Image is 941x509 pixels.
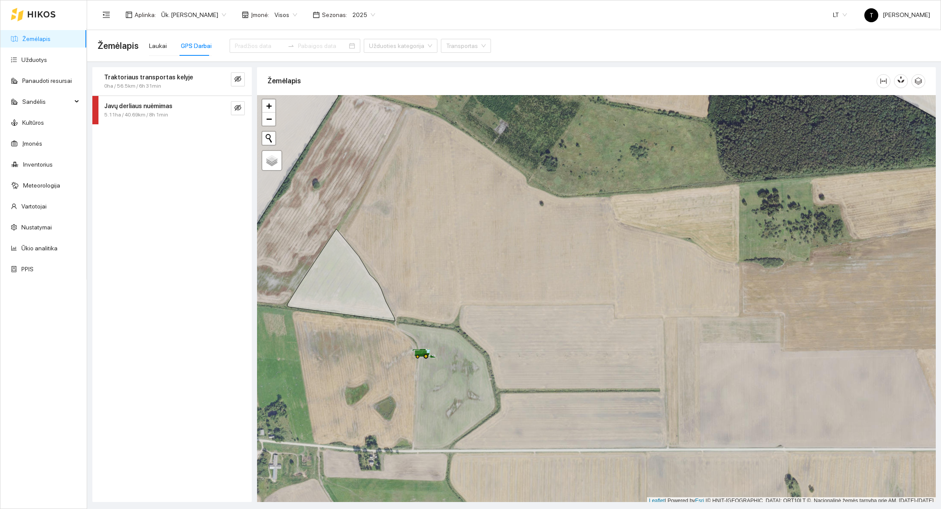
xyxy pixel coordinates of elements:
[322,10,347,20] span: Sezonas :
[102,11,110,19] span: menu-fold
[313,11,320,18] span: calendar
[135,10,156,20] span: Aplinka :
[21,245,58,252] a: Ūkio analitika
[98,6,115,24] button: menu-fold
[235,41,284,51] input: Pradžios data
[92,67,252,96] div: Traktoriaus transportas kelyje0ha / 56.5km / 6h 31mineye-invisible
[23,182,60,189] a: Meteorologija
[234,75,241,84] span: eye-invisible
[22,93,72,110] span: Sandėlis
[262,151,281,170] a: Layers
[870,8,873,22] span: T
[266,100,272,111] span: +
[833,8,847,21] span: LT
[267,68,877,93] div: Žemėlapis
[161,8,226,21] span: Ūk. Sigitas Krivickas
[21,56,47,63] a: Užduotys
[298,41,347,51] input: Pabaigos data
[877,74,890,88] button: column-width
[21,224,52,231] a: Nustatymai
[21,203,47,210] a: Vartotojai
[647,497,936,505] div: | Powered by © HNIT-[GEOGRAPHIC_DATA]; ORT10LT ©, Nacionalinė žemės tarnyba prie AM, [DATE]-[DATE]
[242,11,249,18] span: shop
[288,42,294,49] span: swap-right
[21,266,34,273] a: PPIS
[231,101,245,115] button: eye-invisible
[695,498,704,504] a: Esri
[231,72,245,86] button: eye-invisible
[98,39,139,53] span: Žemėlapis
[104,102,173,109] strong: Javų derliaus nuėmimas
[288,42,294,49] span: to
[649,498,665,504] a: Leaflet
[266,113,272,124] span: −
[92,96,252,124] div: Javų derliaus nuėmimas5.11ha / 40.69km / 8h 1mineye-invisible
[864,11,930,18] span: [PERSON_NAME]
[104,82,161,90] span: 0ha / 56.5km / 6h 31min
[22,140,42,147] a: Įmonės
[149,41,167,51] div: Laukai
[22,119,44,126] a: Kultūros
[352,8,375,21] span: 2025
[877,78,890,85] span: column-width
[251,10,269,20] span: Įmonė :
[104,74,193,81] strong: Traktoriaus transportas kelyje
[234,104,241,113] span: eye-invisible
[706,498,707,504] span: |
[104,111,168,119] span: 5.11ha / 40.69km / 8h 1min
[23,161,53,168] a: Inventorius
[274,8,297,21] span: Visos
[125,11,132,18] span: layout
[262,132,275,145] button: Initiate a new search
[22,77,72,84] a: Panaudoti resursai
[22,35,51,42] a: Žemėlapis
[181,41,212,51] div: GPS Darbai
[262,113,275,126] a: Zoom out
[262,99,275,113] a: Zoom in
